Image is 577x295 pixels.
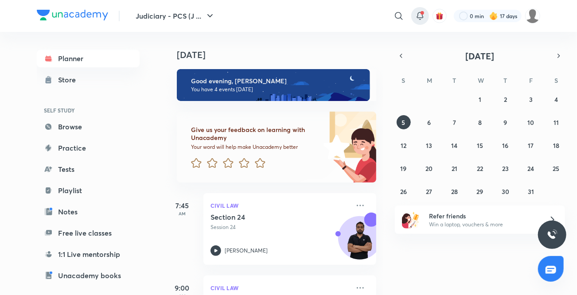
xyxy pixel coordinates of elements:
[498,161,512,175] button: October 23, 2025
[498,184,512,198] button: October 30, 2025
[37,203,140,221] a: Notes
[504,95,507,104] abbr: October 2, 2025
[37,10,108,20] img: Company Logo
[524,138,538,152] button: October 17, 2025
[37,118,140,136] a: Browse
[422,184,436,198] button: October 27, 2025
[191,77,362,85] h6: Good evening, [PERSON_NAME]
[498,92,512,106] button: October 2, 2025
[448,184,462,198] button: October 28, 2025
[554,76,558,85] abbr: Saturday
[529,95,533,104] abbr: October 3, 2025
[503,118,507,127] abbr: October 9, 2025
[476,187,483,196] abbr: October 29, 2025
[397,161,411,175] button: October 19, 2025
[466,50,495,62] span: [DATE]
[427,76,432,85] abbr: Monday
[211,213,321,221] h5: Section 24
[37,160,140,178] a: Tests
[402,118,405,127] abbr: October 5, 2025
[554,95,558,104] abbr: October 4, 2025
[502,164,509,173] abbr: October 23, 2025
[164,200,200,211] h5: 7:45
[547,229,558,240] img: ttu
[397,115,411,129] button: October 5, 2025
[478,118,482,127] abbr: October 8, 2025
[549,92,563,106] button: October 4, 2025
[37,10,108,23] a: Company Logo
[448,161,462,175] button: October 21, 2025
[524,184,538,198] button: October 31, 2025
[191,126,320,142] h6: Give us your feedback on learning with Unacademy
[477,141,483,150] abbr: October 15, 2025
[211,223,350,231] p: Session 24
[429,221,538,229] p: Win a laptop, vouchers & more
[502,187,509,196] abbr: October 30, 2025
[37,267,140,284] a: Unacademy books
[451,187,458,196] abbr: October 28, 2025
[37,71,140,89] a: Store
[401,141,406,150] abbr: October 12, 2025
[527,118,534,127] abbr: October 10, 2025
[524,115,538,129] button: October 10, 2025
[177,50,385,60] h4: [DATE]
[524,92,538,106] button: October 3, 2025
[549,161,563,175] button: October 25, 2025
[448,138,462,152] button: October 14, 2025
[473,161,487,175] button: October 22, 2025
[433,9,447,23] button: avatar
[498,138,512,152] button: October 16, 2025
[452,164,457,173] abbr: October 21, 2025
[402,76,405,85] abbr: Sunday
[453,118,456,127] abbr: October 7, 2025
[426,141,432,150] abbr: October 13, 2025
[427,118,431,127] abbr: October 6, 2025
[339,221,381,264] img: Avatar
[225,247,268,255] p: [PERSON_NAME]
[177,69,370,101] img: evening
[164,283,200,293] h5: 9:00
[429,211,538,221] h6: Refer friends
[549,115,563,129] button: October 11, 2025
[436,12,444,20] img: avatar
[554,118,559,127] abbr: October 11, 2025
[400,187,407,196] abbr: October 26, 2025
[528,187,534,196] abbr: October 31, 2025
[524,161,538,175] button: October 24, 2025
[498,115,512,129] button: October 9, 2025
[473,138,487,152] button: October 15, 2025
[489,12,498,20] img: streak
[37,182,140,199] a: Playlist
[191,86,362,93] p: You have 4 events [DATE]
[191,144,320,151] p: Your word will help make Unacademy better
[37,245,140,263] a: 1:1 Live mentorship
[452,141,458,150] abbr: October 14, 2025
[553,141,559,150] abbr: October 18, 2025
[37,224,140,242] a: Free live classes
[407,50,553,62] button: [DATE]
[422,161,436,175] button: October 20, 2025
[37,50,140,67] a: Planner
[37,103,140,118] h6: SELF STUDY
[527,164,534,173] abbr: October 24, 2025
[422,115,436,129] button: October 6, 2025
[528,141,534,150] abbr: October 17, 2025
[37,139,140,157] a: Practice
[478,76,484,85] abbr: Wednesday
[397,138,411,152] button: October 12, 2025
[401,164,407,173] abbr: October 19, 2025
[211,283,350,293] p: Civil Law
[553,164,560,173] abbr: October 25, 2025
[422,138,436,152] button: October 13, 2025
[448,115,462,129] button: October 7, 2025
[549,138,563,152] button: October 18, 2025
[130,7,221,25] button: Judiciary - PCS (J ...
[473,92,487,106] button: October 1, 2025
[529,76,533,85] abbr: Friday
[425,164,433,173] abbr: October 20, 2025
[402,211,420,229] img: referral
[293,112,376,182] img: feedback_image
[164,211,200,216] p: AM
[211,200,350,211] p: Civil Law
[502,141,508,150] abbr: October 16, 2025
